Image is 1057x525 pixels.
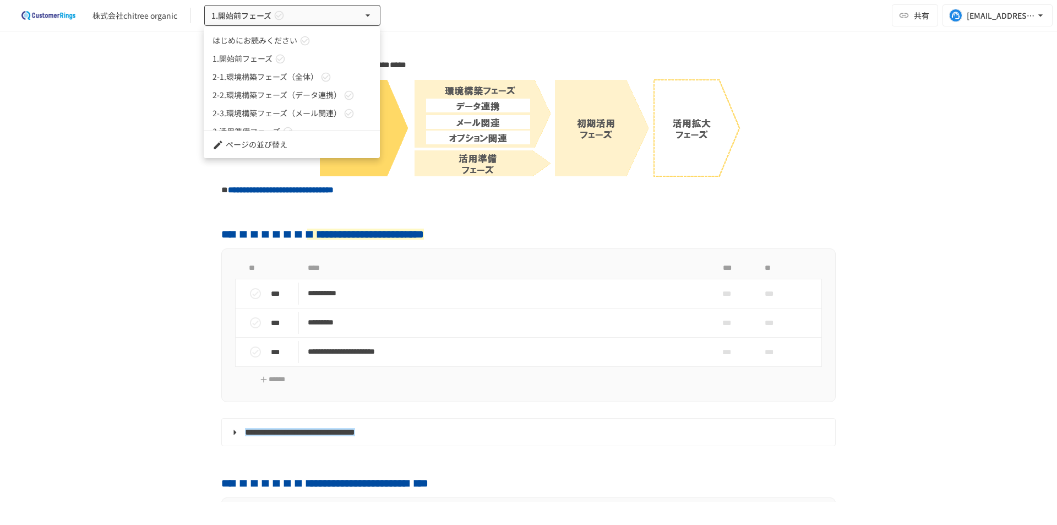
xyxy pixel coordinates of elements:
[213,107,341,119] span: 2-3.環境構築フェーズ（メール関連）
[213,89,341,101] span: 2-2.環境構築フェーズ（データ連携）
[213,71,318,83] span: 2-1.環境構築フェーズ（全体）
[213,53,273,64] span: 1.開始前フェーズ
[213,35,297,46] span: はじめにお読みください
[213,126,280,137] span: 3.活用準備フェーズ
[204,136,380,154] li: ページの並び替え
